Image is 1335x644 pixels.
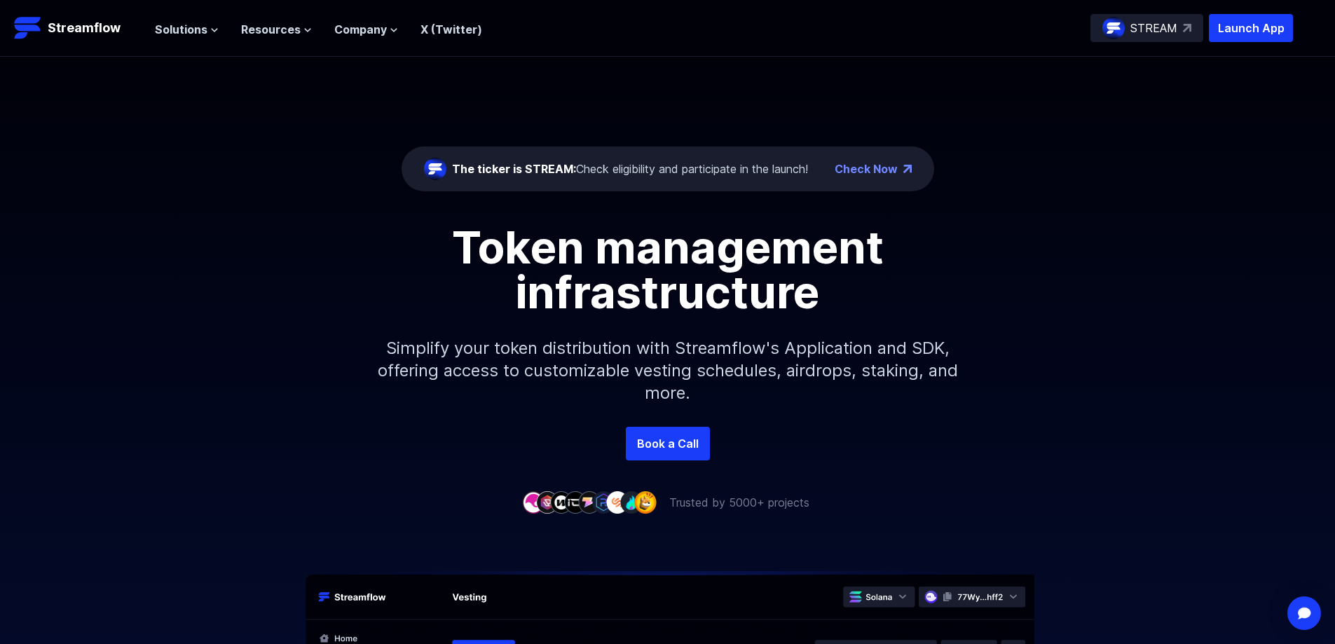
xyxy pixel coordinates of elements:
h1: Token management infrastructure [352,225,983,315]
span: Company [334,21,387,38]
img: streamflow-logo-circle.png [424,158,446,180]
a: Check Now [835,160,898,177]
p: Simplify your token distribution with Streamflow's Application and SDK, offering access to custom... [367,315,969,427]
span: Solutions [155,21,207,38]
img: company-1 [522,491,545,513]
div: Check eligibility and participate in the launch! [452,160,808,177]
img: Streamflow Logo [14,14,42,42]
p: Trusted by 5000+ projects [669,494,809,511]
button: Launch App [1209,14,1293,42]
img: streamflow-logo-circle.png [1102,17,1125,39]
a: X (Twitter) [420,22,482,36]
img: company-4 [564,491,587,513]
img: top-right-arrow.png [903,165,912,173]
a: Book a Call [626,427,710,460]
button: Solutions [155,21,219,38]
p: STREAM [1130,20,1177,36]
img: company-9 [634,491,657,513]
span: The ticker is STREAM: [452,162,576,176]
img: company-6 [592,491,615,513]
a: Streamflow [14,14,141,42]
button: Company [334,21,398,38]
img: top-right-arrow.svg [1183,24,1191,32]
a: STREAM [1090,14,1203,42]
img: company-3 [550,491,573,513]
img: company-8 [620,491,643,513]
img: company-7 [606,491,629,513]
button: Resources [241,21,312,38]
div: Open Intercom Messenger [1287,596,1321,630]
img: company-5 [578,491,601,513]
img: company-2 [536,491,559,513]
p: Streamflow [48,18,121,38]
span: Resources [241,21,301,38]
